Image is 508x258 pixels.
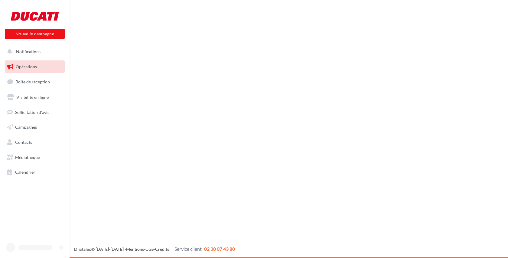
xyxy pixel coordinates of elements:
[155,247,169,252] a: Crédits
[126,247,144,252] a: Mentions
[4,166,66,179] a: Calendrier
[4,151,66,164] a: Médiathèque
[16,49,41,54] span: Notifications
[15,79,50,84] span: Boîte de réception
[4,136,66,149] a: Contacts
[4,75,66,88] a: Boîte de réception
[15,155,40,160] span: Médiathèque
[5,29,65,39] button: Nouvelle campagne
[4,106,66,119] a: Sollicitation d'avis
[4,60,66,73] a: Opérations
[174,246,202,252] span: Service client
[204,246,235,252] span: 02 30 07 43 80
[74,247,235,252] span: © [DATE]-[DATE] - - -
[4,45,63,58] button: Notifications
[16,95,49,100] span: Visibilité en ligne
[145,247,154,252] a: CGS
[15,169,35,175] span: Calendrier
[4,121,66,134] a: Campagnes
[4,91,66,104] a: Visibilité en ligne
[74,247,91,252] a: Digitaleo
[15,109,49,114] span: Sollicitation d'avis
[15,140,32,145] span: Contacts
[15,124,37,130] span: Campagnes
[16,64,37,69] span: Opérations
